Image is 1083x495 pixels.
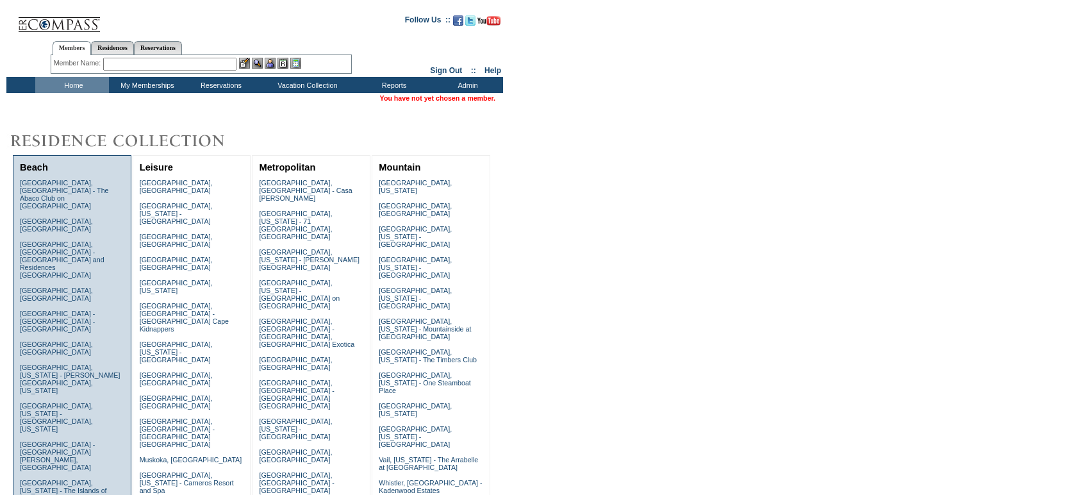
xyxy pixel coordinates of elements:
td: Reports [356,77,429,93]
a: [GEOGRAPHIC_DATA], [GEOGRAPHIC_DATA] [140,394,213,410]
a: [GEOGRAPHIC_DATA], [US_STATE] - [GEOGRAPHIC_DATA] [140,202,213,225]
a: Whistler, [GEOGRAPHIC_DATA] - Kadenwood Estates [379,479,482,494]
a: Sign Out [430,66,462,75]
a: [GEOGRAPHIC_DATA], [GEOGRAPHIC_DATA] [140,371,213,387]
a: [GEOGRAPHIC_DATA], [US_STATE] - [PERSON_NAME][GEOGRAPHIC_DATA], [US_STATE] [20,364,120,394]
a: [GEOGRAPHIC_DATA], [US_STATE] - [GEOGRAPHIC_DATA], [US_STATE] [20,402,93,433]
a: Vail, [US_STATE] - The Arrabelle at [GEOGRAPHIC_DATA] [379,456,478,471]
a: [GEOGRAPHIC_DATA], [GEOGRAPHIC_DATA] - [GEOGRAPHIC_DATA] Cape Kidnappers [140,302,229,333]
img: Impersonate [265,58,276,69]
div: Member Name: [54,58,103,69]
a: [GEOGRAPHIC_DATA], [GEOGRAPHIC_DATA] - [GEOGRAPHIC_DATA] [GEOGRAPHIC_DATA] [259,379,334,410]
a: [GEOGRAPHIC_DATA], [GEOGRAPHIC_DATA] - [GEOGRAPHIC_DATA], [GEOGRAPHIC_DATA] Exotica [259,317,354,348]
td: Reservations [183,77,256,93]
img: i.gif [6,19,17,20]
td: Follow Us :: [405,14,451,29]
a: Subscribe to our YouTube Channel [477,19,500,27]
img: Subscribe to our YouTube Channel [477,16,500,26]
a: [GEOGRAPHIC_DATA], [GEOGRAPHIC_DATA] - [GEOGRAPHIC_DATA] [GEOGRAPHIC_DATA] [140,417,215,448]
a: Beach [20,162,48,172]
a: Mountain [379,162,420,172]
a: Help [484,66,501,75]
a: [GEOGRAPHIC_DATA], [US_STATE] - [GEOGRAPHIC_DATA] [379,256,452,279]
img: Destinations by Exclusive Resorts [6,128,256,154]
a: [GEOGRAPHIC_DATA], [GEOGRAPHIC_DATA] [20,217,93,233]
a: [GEOGRAPHIC_DATA] - [GEOGRAPHIC_DATA][PERSON_NAME], [GEOGRAPHIC_DATA] [20,440,95,471]
a: Metropolitan [259,162,315,172]
a: [GEOGRAPHIC_DATA], [GEOGRAPHIC_DATA] [379,202,452,217]
a: Residences [91,41,134,55]
img: Follow us on Twitter [465,15,475,26]
a: [GEOGRAPHIC_DATA], [GEOGRAPHIC_DATA] - Casa [PERSON_NAME] [259,179,352,202]
td: Vacation Collection [256,77,356,93]
a: [GEOGRAPHIC_DATA], [US_STATE] [140,279,213,294]
a: [GEOGRAPHIC_DATA], [GEOGRAPHIC_DATA] [140,256,213,271]
img: View [252,58,263,69]
a: [GEOGRAPHIC_DATA], [US_STATE] [379,402,452,417]
td: Admin [429,77,503,93]
a: [GEOGRAPHIC_DATA], [GEOGRAPHIC_DATA] [140,233,213,248]
td: Home [35,77,109,93]
a: [GEOGRAPHIC_DATA], [US_STATE] - [GEOGRAPHIC_DATA] [379,425,452,448]
a: [GEOGRAPHIC_DATA], [US_STATE] - The Timbers Club [379,348,477,364]
a: Members [53,41,92,55]
a: [GEOGRAPHIC_DATA], [US_STATE] [379,179,452,194]
a: [GEOGRAPHIC_DATA], [GEOGRAPHIC_DATA] [259,356,332,371]
img: b_calculator.gif [290,58,301,69]
img: Compass Home [17,6,101,33]
span: :: [471,66,476,75]
a: [GEOGRAPHIC_DATA], [GEOGRAPHIC_DATA] - The Abaco Club on [GEOGRAPHIC_DATA] [20,179,109,210]
a: [GEOGRAPHIC_DATA], [US_STATE] - Mountainside at [GEOGRAPHIC_DATA] [379,317,471,340]
a: [GEOGRAPHIC_DATA], [US_STATE] - [GEOGRAPHIC_DATA] [379,287,452,310]
td: My Memberships [109,77,183,93]
a: [GEOGRAPHIC_DATA], [US_STATE] - [GEOGRAPHIC_DATA] on [GEOGRAPHIC_DATA] [259,279,340,310]
img: b_edit.gif [239,58,250,69]
a: [GEOGRAPHIC_DATA], [GEOGRAPHIC_DATA] - [GEOGRAPHIC_DATA] and Residences [GEOGRAPHIC_DATA] [20,240,104,279]
a: Become our fan on Facebook [453,19,463,27]
span: You have not yet chosen a member. [380,94,495,102]
a: [GEOGRAPHIC_DATA], [US_STATE] - [PERSON_NAME][GEOGRAPHIC_DATA] [259,248,360,271]
a: Reservations [134,41,182,55]
a: [GEOGRAPHIC_DATA], [GEOGRAPHIC_DATA] [140,179,213,194]
a: Muskoka, [GEOGRAPHIC_DATA] [140,456,242,464]
a: Follow us on Twitter [465,19,475,27]
img: Reservations [277,58,288,69]
a: [GEOGRAPHIC_DATA], [US_STATE] - One Steamboat Place [379,371,471,394]
a: [GEOGRAPHIC_DATA], [US_STATE] - [GEOGRAPHIC_DATA] [259,417,332,440]
a: [GEOGRAPHIC_DATA] - [GEOGRAPHIC_DATA] - [GEOGRAPHIC_DATA] [20,310,95,333]
a: [GEOGRAPHIC_DATA], [US_STATE] - 71 [GEOGRAPHIC_DATA], [GEOGRAPHIC_DATA] [259,210,332,240]
a: [GEOGRAPHIC_DATA], [GEOGRAPHIC_DATA] [259,448,332,464]
a: [GEOGRAPHIC_DATA], [GEOGRAPHIC_DATA] [20,340,93,356]
a: Leisure [140,162,173,172]
img: Become our fan on Facebook [453,15,463,26]
a: [GEOGRAPHIC_DATA], [US_STATE] - [GEOGRAPHIC_DATA] [140,340,213,364]
a: [GEOGRAPHIC_DATA], [US_STATE] - Carneros Resort and Spa [140,471,234,494]
a: [GEOGRAPHIC_DATA], [GEOGRAPHIC_DATA] [20,287,93,302]
a: [GEOGRAPHIC_DATA], [US_STATE] - [GEOGRAPHIC_DATA] [379,225,452,248]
